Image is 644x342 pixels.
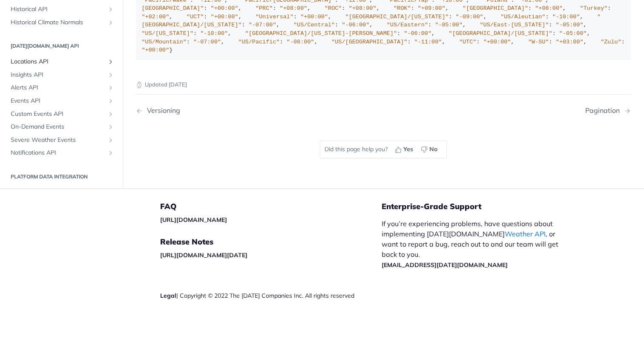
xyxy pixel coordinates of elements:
[160,237,382,247] h5: Release Notes
[160,251,247,259] a: [URL][DOMAIN_NAME][DATE]
[107,149,114,156] button: Show subpages for Notifications API
[601,39,621,45] span: "Zulu"
[585,106,631,115] a: Next Page: Pagination
[107,98,114,104] button: Show subpages for Events API
[349,5,377,11] span: "+08:00"
[480,22,549,28] span: "US/East-[US_STATE]"
[449,30,552,37] span: "[GEOGRAPHIC_DATA]/[US_STATE]"
[107,71,114,78] button: Show subpages for Insights API
[136,80,631,89] p: Updated [DATE]
[483,39,511,45] span: "+00:00"
[6,173,116,181] h2: Platform DATA integration
[107,19,114,26] button: Show subpages for Historical Climate Normals
[382,218,567,270] p: If you’re experiencing problems, have questions about implementing [DATE][DOMAIN_NAME] , or want ...
[107,110,114,117] button: Show subpages for Custom Events API
[293,22,335,28] span: "US/Central"
[211,5,239,11] span: "+00:00"
[300,14,328,20] span: "+00:00"
[418,143,442,156] button: No
[142,30,194,37] span: "US/[US_STATE]"
[142,14,170,20] span: "+02:00"
[142,39,187,45] span: "US/Mountain"
[414,39,442,45] span: "-11:00"
[382,261,508,269] a: [EMAIL_ADDRESS][DATE][DOMAIN_NAME]
[245,30,397,37] span: "[GEOGRAPHIC_DATA]/[US_STATE]-[PERSON_NAME]"
[325,5,342,11] span: "ROC"
[342,22,369,28] span: "-06:00"
[6,55,116,68] a: Locations APIShow subpages for Locations API
[187,14,204,20] span: "UCT"
[160,201,382,212] h5: FAQ
[11,109,105,118] span: Custom Events API
[382,201,581,212] h5: Enterprise-Grade Support
[11,97,105,105] span: Events API
[585,106,624,115] div: Pagination
[505,230,546,238] a: Weather API
[238,39,279,45] span: "US/Pacific"
[559,30,587,37] span: "-05:00"
[256,14,293,20] span: "Universal"
[11,123,105,131] span: On-Demand Events
[331,39,407,45] span: "US/[GEOGRAPHIC_DATA]"
[107,58,114,65] button: Show subpages for Locations API
[418,5,446,11] span: "+09:00"
[11,70,105,79] span: Insights API
[107,84,114,91] button: Show subpages for Alerts API
[435,22,463,28] span: "-05:00"
[528,39,549,45] span: "W-SU"
[6,68,116,81] a: Insights APIShow subpages for Insights API
[11,149,105,157] span: Notifications API
[160,216,227,224] a: [URL][DOMAIN_NAME]
[6,42,116,50] h2: [DATE][DOMAIN_NAME] API
[6,95,116,107] a: Events APIShow subpages for Events API
[6,16,116,29] a: Historical Climate NormalsShow subpages for Historical Climate Normals
[107,124,114,130] button: Show subpages for On-Demand Events
[107,136,114,143] button: Show subpages for Severe Weather Events
[287,39,314,45] span: "-08:00"
[463,5,528,11] span: "[GEOGRAPHIC_DATA]"
[136,106,348,115] a: Previous Page: Versioning
[320,141,447,158] div: Did this page help you?
[160,292,176,299] a: Legal
[392,143,418,156] button: Yes
[394,5,411,11] span: "ROK"
[500,14,545,20] span: "US/Aleutian"
[552,14,580,20] span: "-10:00"
[193,39,221,45] span: "-07:00"
[6,107,116,120] a: Custom Events APIShow subpages for Custom Events API
[11,57,105,66] span: Locations API
[6,133,116,146] a: Severe Weather EventsShow subpages for Severe Weather Events
[256,5,273,11] span: "PRC"
[11,188,114,196] span: Integrating your Flight Schedule
[136,98,631,123] nav: Pagination Controls
[429,145,437,154] span: No
[211,14,239,20] span: "+00:00"
[11,5,105,14] span: Historical API
[459,39,477,45] span: "UTC"
[142,47,170,53] span: "+00:00"
[160,291,382,300] div: | Copyright © 2022 The [DATE] Companies Inc. All rights reserved
[6,147,116,159] a: Notifications APIShow subpages for Notifications API
[200,30,228,37] span: "-10:00"
[6,121,116,133] a: On-Demand EventsShow subpages for On-Demand Events
[345,14,449,20] span: "[GEOGRAPHIC_DATA]/[US_STATE]"
[404,30,431,37] span: "-06:00"
[6,3,116,16] a: Historical APIShow subpages for Historical API
[11,135,105,144] span: Severe Weather Events
[580,5,608,11] span: "Turkey"
[6,81,116,94] a: Alerts APIShow subpages for Alerts API
[535,5,563,11] span: "+08:00"
[249,22,276,28] span: "-07:00"
[456,14,483,20] span: "-09:00"
[11,83,105,92] span: Alerts API
[556,22,584,28] span: "-05:00"
[387,22,428,28] span: "US/Eastern"
[280,5,308,11] span: "+08:00"
[143,106,180,115] div: Versioning
[11,18,105,26] span: Historical Climate Normals
[556,39,584,45] span: "+03:00"
[403,145,413,154] span: Yes
[107,6,114,13] button: Show subpages for Historical API
[6,186,116,198] a: Integrating your Flight Schedule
